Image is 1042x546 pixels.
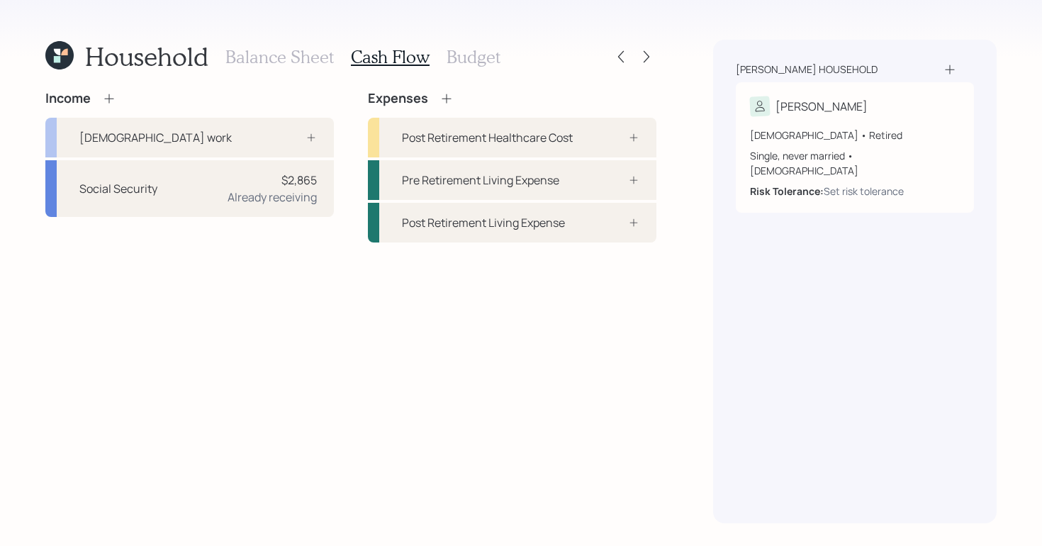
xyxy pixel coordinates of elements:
h4: Income [45,91,91,106]
div: Single, never married • [DEMOGRAPHIC_DATA] [750,148,960,178]
h4: Expenses [368,91,428,106]
div: [PERSON_NAME] household [736,62,878,77]
div: $2,865 [281,172,317,189]
h1: Household [85,41,208,72]
div: [DEMOGRAPHIC_DATA] • Retired [750,128,960,143]
div: Set risk tolerance [824,184,904,199]
h3: Balance Sheet [225,47,334,67]
h3: Budget [447,47,500,67]
div: [PERSON_NAME] [775,98,868,115]
div: Post Retirement Healthcare Cost [402,129,573,146]
div: Social Security [79,180,157,197]
h3: Cash Flow [351,47,430,67]
div: [DEMOGRAPHIC_DATA] work [79,129,232,146]
b: Risk Tolerance: [750,184,824,198]
div: Post Retirement Living Expense [402,214,565,231]
div: Pre Retirement Living Expense [402,172,559,189]
div: Already receiving [228,189,317,206]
